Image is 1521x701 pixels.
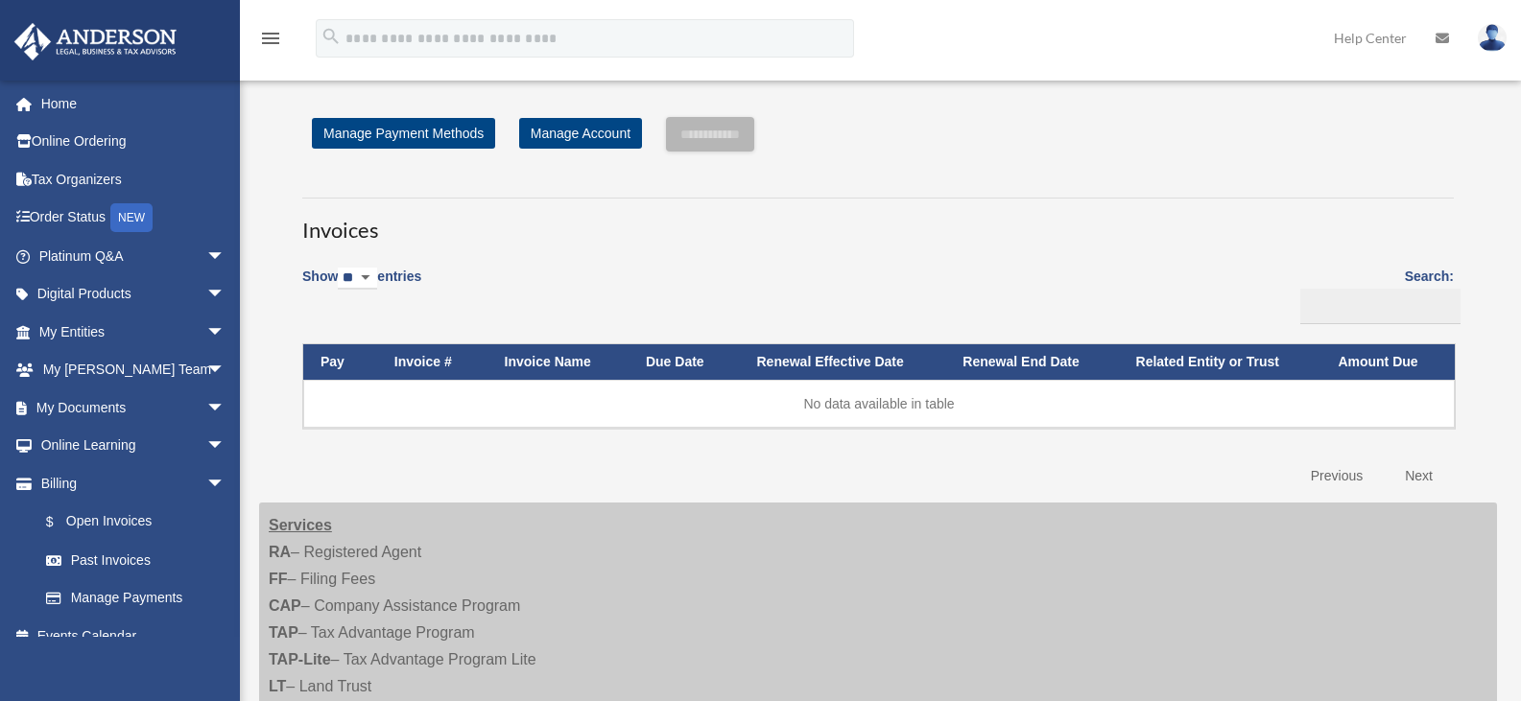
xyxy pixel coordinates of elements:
[519,118,642,149] a: Manage Account
[13,160,254,199] a: Tax Organizers
[27,502,235,542] a: $Open Invoices
[27,541,245,579] a: Past Invoices
[269,678,286,694] strong: LT
[269,624,298,641] strong: TAP
[9,23,182,60] img: Anderson Advisors Platinum Portal
[377,344,487,380] th: Invoice #: activate to sort column ascending
[13,123,254,161] a: Online Ordering
[739,344,945,380] th: Renewal Effective Date: activate to sort column ascending
[1294,265,1454,324] label: Search:
[13,313,254,351] a: My Entitiesarrow_drop_down
[13,617,254,655] a: Events Calendar
[302,265,421,309] label: Show entries
[13,427,254,465] a: Online Learningarrow_drop_down
[1320,344,1455,380] th: Amount Due: activate to sort column ascending
[13,84,254,123] a: Home
[13,199,254,238] a: Order StatusNEW
[13,275,254,314] a: Digital Productsarrow_drop_down
[57,510,66,534] span: $
[629,344,740,380] th: Due Date: activate to sort column ascending
[110,203,153,232] div: NEW
[487,344,629,380] th: Invoice Name: activate to sort column ascending
[259,27,282,50] i: menu
[27,579,245,618] a: Manage Payments
[338,268,377,290] select: Showentries
[312,118,495,149] a: Manage Payment Methods
[13,464,245,502] a: Billingarrow_drop_down
[303,380,1455,428] td: No data available in table
[1119,344,1321,380] th: Related Entity or Trust: activate to sort column ascending
[303,344,377,380] th: Pay: activate to sort column descending
[206,351,245,390] span: arrow_drop_down
[269,651,331,667] strong: TAP-Lite
[13,388,254,427] a: My Documentsarrow_drop_down
[945,344,1118,380] th: Renewal End Date: activate to sort column ascending
[269,597,301,614] strong: CAP
[206,464,245,503] span: arrow_drop_down
[206,388,245,428] span: arrow_drop_down
[1300,289,1461,325] input: Search:
[13,351,254,389] a: My [PERSON_NAME] Teamarrow_drop_down
[1478,24,1507,52] img: User Pic
[1390,456,1447,496] a: Next
[259,34,282,50] a: menu
[1296,456,1377,496] a: Previous
[269,544,291,560] strong: RA
[206,427,245,466] span: arrow_drop_down
[13,237,254,275] a: Platinum Q&Aarrow_drop_down
[206,313,245,352] span: arrow_drop_down
[269,517,332,533] strong: Services
[321,26,342,47] i: search
[269,571,288,587] strong: FF
[302,198,1454,245] h3: Invoices
[206,275,245,315] span: arrow_drop_down
[206,237,245,276] span: arrow_drop_down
